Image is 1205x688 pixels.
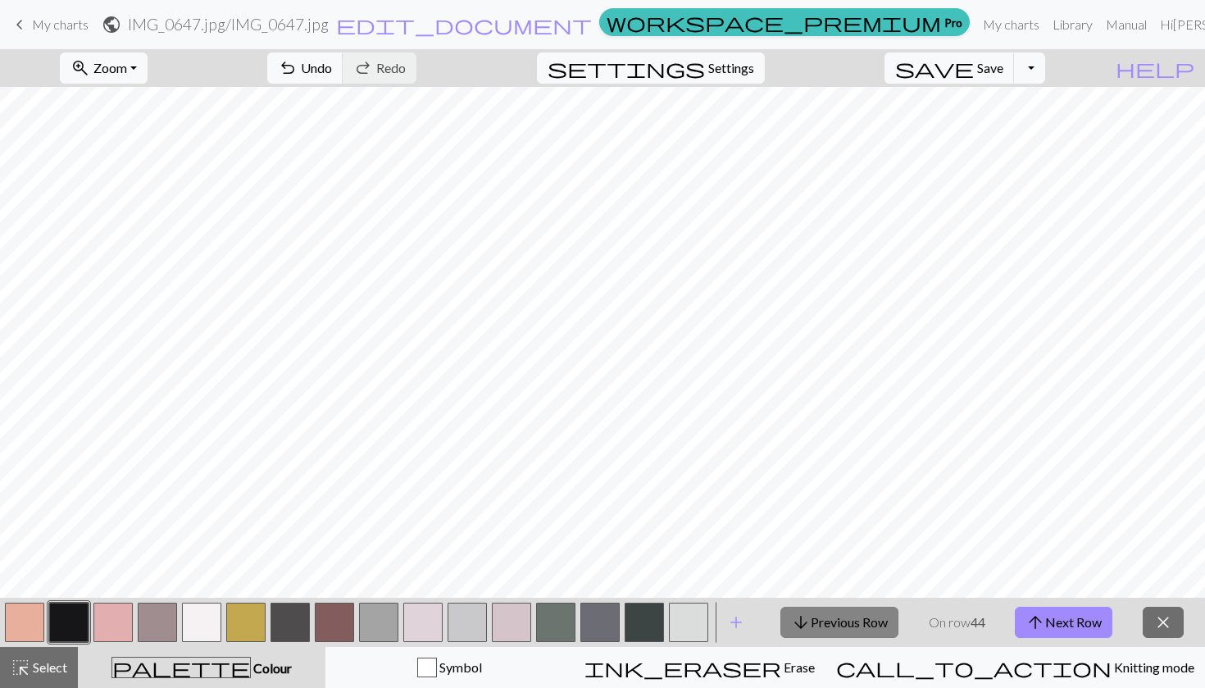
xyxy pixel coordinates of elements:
span: workspace_premium [607,11,941,34]
span: call_to_action [836,656,1112,679]
a: Pro [599,8,970,36]
span: Erase [781,659,815,675]
span: close [1153,611,1173,634]
i: Settings [548,58,705,78]
button: Undo [267,52,343,84]
button: SettingsSettings [537,52,765,84]
button: Erase [574,647,825,688]
span: Save [977,60,1003,75]
a: My charts [976,8,1046,41]
span: ink_eraser [584,656,781,679]
span: arrow_downward [791,611,811,634]
button: Zoom [60,52,148,84]
span: highlight_alt [11,656,30,679]
span: palette [112,656,250,679]
span: settings [548,57,705,80]
span: Colour [251,660,292,676]
span: Settings [708,58,754,78]
span: edit_document [336,13,592,36]
strong: 44 [971,614,985,630]
a: Manual [1099,8,1153,41]
span: public [102,13,121,36]
span: undo [278,57,298,80]
span: My charts [32,16,89,32]
span: Zoom [93,60,127,75]
span: Symbol [437,659,482,675]
span: help [1116,57,1194,80]
a: My charts [10,11,89,39]
button: Colour [78,647,325,688]
button: Symbol [325,647,574,688]
a: Library [1046,8,1099,41]
h2: IMG_0647.jpg / IMG_0647.jpg [128,15,329,34]
span: arrow_upward [1025,611,1045,634]
button: Knitting mode [825,647,1205,688]
p: On row [929,613,985,632]
span: Knitting mode [1112,659,1194,675]
button: Save [884,52,1015,84]
span: save [895,57,974,80]
span: keyboard_arrow_left [10,13,30,36]
span: zoom_in [70,57,90,80]
span: Select [30,659,67,675]
button: Next Row [1015,607,1112,638]
span: add [726,611,746,634]
span: Undo [301,60,332,75]
button: Previous Row [780,607,898,638]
